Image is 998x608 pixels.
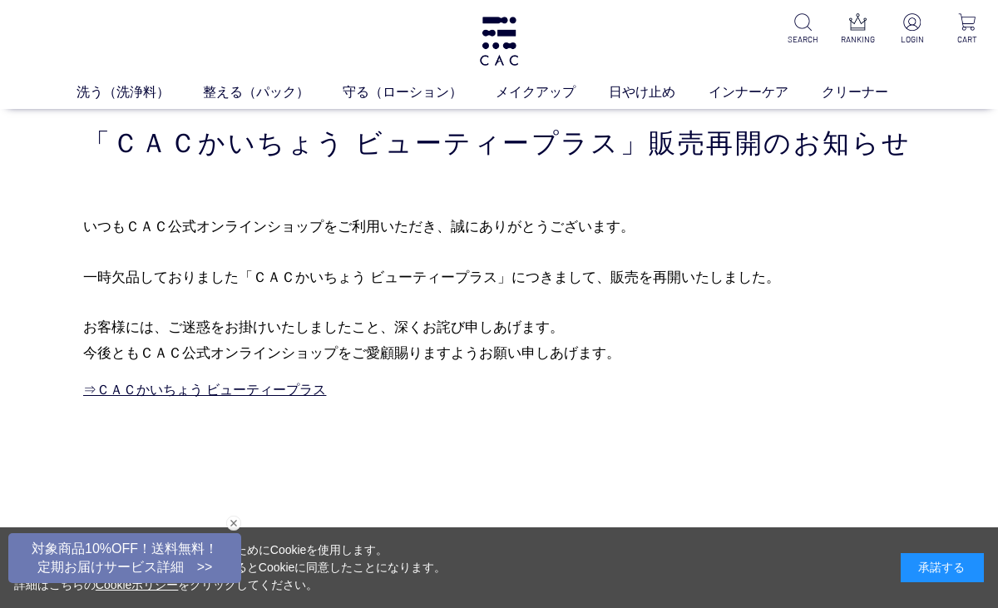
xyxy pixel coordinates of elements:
p: いつもＣＡＣ公式オンラインショップをご利用いただき、誠にありがとうございます。 一時欠品しておりました「ＣＡＣかいちょう ビューティープラス」につきまして、販売を再開いたしました。 お客様には、... [83,214,915,367]
a: ⇒ＣＡＣかいちょう ビューティープラス [83,383,326,397]
a: クリーナー [822,82,921,102]
p: RANKING [840,33,875,46]
a: 洗う（洗浄料） [77,82,203,102]
a: インナーケア [709,82,822,102]
img: logo [477,17,521,66]
div: 承諾する [901,553,984,582]
a: メイクアップ [496,82,609,102]
p: SEARCH [785,33,820,46]
a: RANKING [840,13,875,46]
p: CART [950,33,985,46]
a: 日やけ止め [609,82,709,102]
a: SEARCH [785,13,820,46]
a: CART [950,13,985,46]
a: 整える（パック） [203,82,343,102]
h1: 「ＣＡＣかいちょう ビューティープラス」販売再開のお知らせ [83,126,915,161]
a: 守る（ローション） [343,82,496,102]
a: LOGIN [895,13,930,46]
p: LOGIN [895,33,930,46]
